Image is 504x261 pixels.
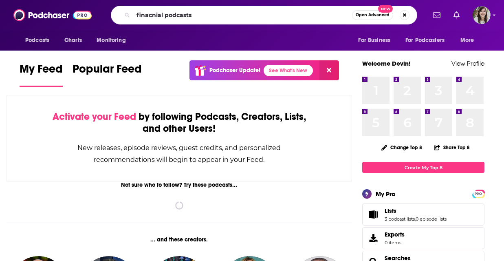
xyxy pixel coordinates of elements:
[73,62,142,81] span: Popular Feed
[352,33,401,48] button: open menu
[405,35,445,46] span: For Podcasters
[362,227,484,249] a: Exports
[20,62,63,81] span: My Feed
[25,35,49,46] span: Podcasts
[73,62,142,87] a: Popular Feed
[473,190,483,197] a: PRO
[91,33,136,48] button: open menu
[473,6,491,24] img: User Profile
[365,209,381,220] a: Lists
[451,60,484,67] a: View Profile
[400,33,456,48] button: open menu
[434,139,470,155] button: Share Top 8
[7,181,352,188] div: Not sure who to follow? Try these podcasts...
[352,10,393,20] button: Open AdvancedNew
[385,231,405,238] span: Exports
[376,142,427,153] button: Change Top 8
[365,232,381,244] span: Exports
[455,33,484,48] button: open menu
[64,35,82,46] span: Charts
[48,142,311,166] div: New releases, episode reviews, guest credits, and personalized recommendations will begin to appe...
[7,236,352,243] div: ... and these creators.
[378,5,393,13] span: New
[473,6,491,24] span: Logged in as devinandrade
[356,13,390,17] span: Open Advanced
[20,33,60,48] button: open menu
[362,60,411,67] a: Welcome Devin!
[111,6,417,24] div: Search podcasts, credits, & more...
[264,65,313,76] a: See What's New
[358,35,390,46] span: For Business
[385,216,415,222] a: 3 podcast lists
[416,216,447,222] a: 0 episode lists
[209,67,260,74] p: Podchaser Update!
[362,162,484,173] a: Create My Top 8
[385,207,447,215] a: Lists
[13,7,92,23] img: Podchaser - Follow, Share and Rate Podcasts
[48,111,311,135] div: by following Podcasts, Creators, Lists, and other Users!
[59,33,87,48] a: Charts
[20,62,63,87] a: My Feed
[133,9,352,22] input: Search podcasts, credits, & more...
[53,111,136,123] span: Activate your Feed
[450,8,463,22] a: Show notifications dropdown
[473,6,491,24] button: Show profile menu
[473,191,483,197] span: PRO
[376,190,396,198] div: My Pro
[97,35,125,46] span: Monitoring
[385,240,405,246] span: 0 items
[430,8,444,22] a: Show notifications dropdown
[385,207,396,215] span: Lists
[460,35,474,46] span: More
[362,203,484,226] span: Lists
